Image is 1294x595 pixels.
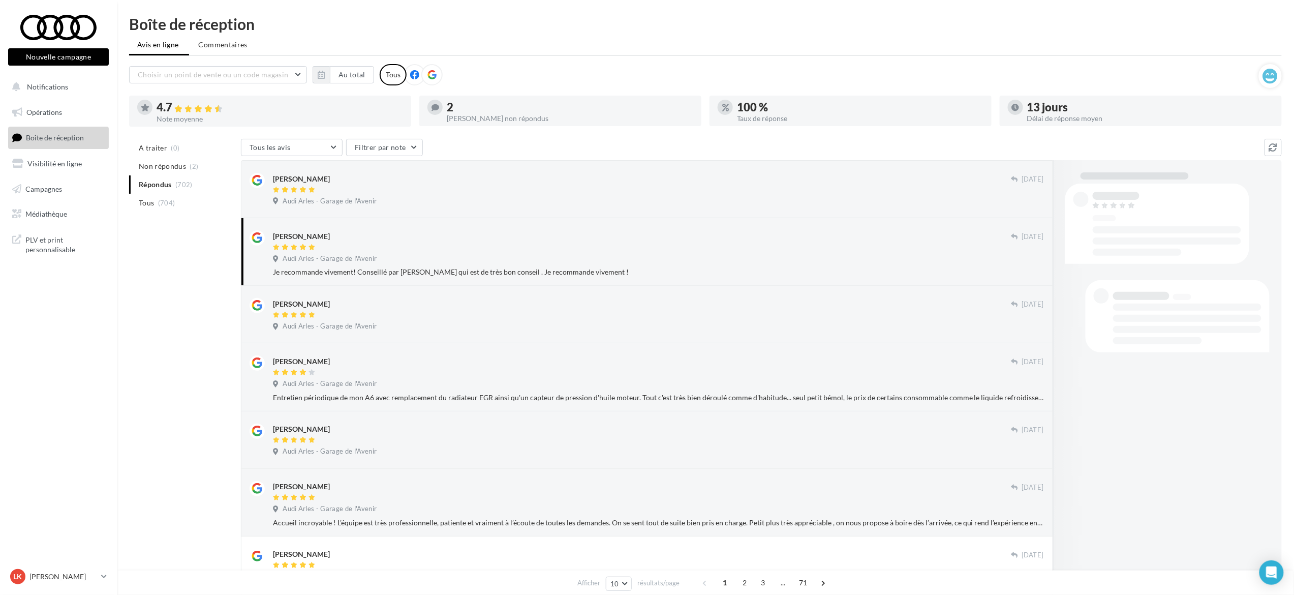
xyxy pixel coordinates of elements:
a: LK [PERSON_NAME] [8,567,109,586]
span: 2 [737,575,753,591]
span: PLV et print personnalisable [25,233,105,255]
span: Choisir un point de vente ou un code magasin [138,70,288,79]
p: [PERSON_NAME] [29,572,97,582]
span: Non répondus [139,161,186,171]
span: Audi Arles - Garage de l'Avenir [283,379,377,389]
span: 10 [610,580,619,588]
span: [DATE] [1022,426,1044,435]
span: Audi Arles - Garage de l'Avenir [283,504,377,514]
div: 13 jours [1027,102,1274,113]
div: Entretien périodique de mon A6 avec remplacement du radiateur EGR ainsi qu'un capteur de pression... [273,393,1044,403]
div: Accueil incroyable ! L’équipe est très professionnelle, patiente et vraiment à l’écoute de toutes... [273,518,1044,528]
div: Je recommande vivement! Conseillé par [PERSON_NAME] qui est de très bon conseil . Je recommande v... [273,267,1044,277]
div: Délai de réponse moyen [1027,115,1274,122]
a: Visibilité en ligne [6,153,111,174]
div: [PERSON_NAME] [273,231,330,242]
a: Campagnes [6,178,111,200]
div: [PERSON_NAME] [273,549,330,559]
div: [PERSON_NAME] [273,174,330,184]
span: 1 [717,575,733,591]
div: 100 % [737,102,983,113]
button: Tous les avis [241,139,343,156]
span: 71 [795,575,812,591]
a: Boîte de réception [6,127,111,148]
div: 4.7 [157,102,403,113]
div: [PERSON_NAME] [273,424,330,434]
span: Audi Arles - Garage de l'Avenir [283,254,377,263]
span: Boîte de réception [26,133,84,142]
button: Nouvelle campagne [8,48,109,66]
span: [DATE] [1022,551,1044,560]
a: Opérations [6,102,111,123]
span: Campagnes [25,184,62,193]
div: Note moyenne [157,115,403,123]
span: Tous les avis [250,143,291,152]
span: Visibilité en ligne [27,159,82,168]
span: Audi Arles - Garage de l'Avenir [283,197,377,206]
span: [DATE] [1022,358,1044,367]
button: Au total [313,66,374,83]
span: [DATE] [1022,300,1044,309]
button: Filtrer par note [346,139,423,156]
button: Choisir un point de vente ou un code magasin [129,66,307,83]
span: A traiter [139,143,167,153]
div: Tous [380,64,407,85]
span: ... [775,575,791,591]
span: [DATE] [1022,232,1044,242]
span: (0) [171,144,180,152]
span: Médiathèque [25,210,67,218]
button: Notifications [6,76,107,98]
div: [PERSON_NAME] [273,299,330,309]
div: Taux de réponse [737,115,983,122]
div: Open Intercom Messenger [1259,560,1284,585]
span: Audi Arles - Garage de l'Avenir [283,447,377,456]
span: Notifications [27,82,68,91]
a: PLV et print personnalisable [6,229,111,259]
span: LK [14,572,22,582]
span: 3 [755,575,772,591]
span: (704) [158,199,175,207]
span: Afficher [577,578,600,588]
div: [PERSON_NAME] [273,356,330,367]
span: [DATE] [1022,175,1044,184]
span: (2) [190,162,199,170]
div: [PERSON_NAME] non répondus [447,115,693,122]
button: Au total [330,66,374,83]
button: 10 [606,577,632,591]
div: [PERSON_NAME] [273,482,330,492]
span: Tous [139,198,154,208]
span: Commentaires [199,40,248,50]
span: Opérations [26,108,62,116]
span: Audi Arles - Garage de l'Avenir [283,322,377,331]
div: 2 [447,102,693,113]
span: résultats/page [637,578,680,588]
div: Boîte de réception [129,16,1282,32]
a: Médiathèque [6,203,111,225]
span: [DATE] [1022,483,1044,492]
